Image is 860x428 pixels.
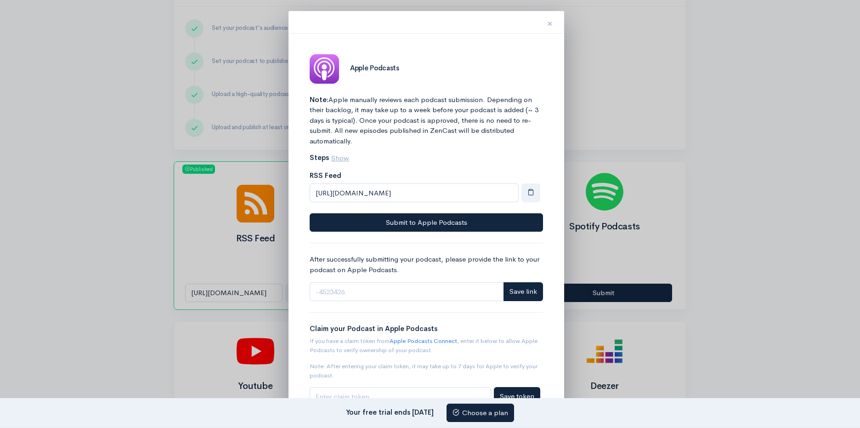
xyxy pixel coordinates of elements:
input: Link [310,282,504,301]
button: Close [536,8,564,37]
button: Save token [494,387,540,406]
span: × [547,17,553,30]
button: Copy RSS Feed [521,183,540,202]
u: Show [331,154,349,162]
strong: Note: [310,95,328,104]
h4: Apple Podcasts [350,64,543,72]
span: Save token [500,392,534,400]
strong: RSS Feed [310,171,341,180]
p: After successfully submitting your podcast, please provide the link to your podcast on Apple Podc... [310,254,543,275]
p: Note: After entering your claim token, it may take up to 7 days for Apple to verify your podcast. [310,362,543,380]
strong: Steps [310,153,329,162]
button: Show [331,149,355,168]
button: Save link [504,282,543,301]
span: Save link [509,287,537,296]
a: Choose a plan [447,404,514,422]
p: If you have a claim token from , enter it below to allow Apple Podcasts to verify ownership of yo... [310,337,543,354]
input: RSS Feed [310,183,519,202]
button: Submit to Apple Podcasts [310,213,543,232]
input: Claim Token [310,387,491,406]
strong: Your free trial ends [DATE] [346,407,434,416]
a: Apple Podcasts Connect [390,337,457,345]
p: Apple manually reviews each podcast submission. Depending on their backlog, it may take up to a w... [310,95,543,147]
strong: Claim your Podcast in Apple Podcasts [310,324,437,333]
img: Apple Podcasts logo [310,54,339,84]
